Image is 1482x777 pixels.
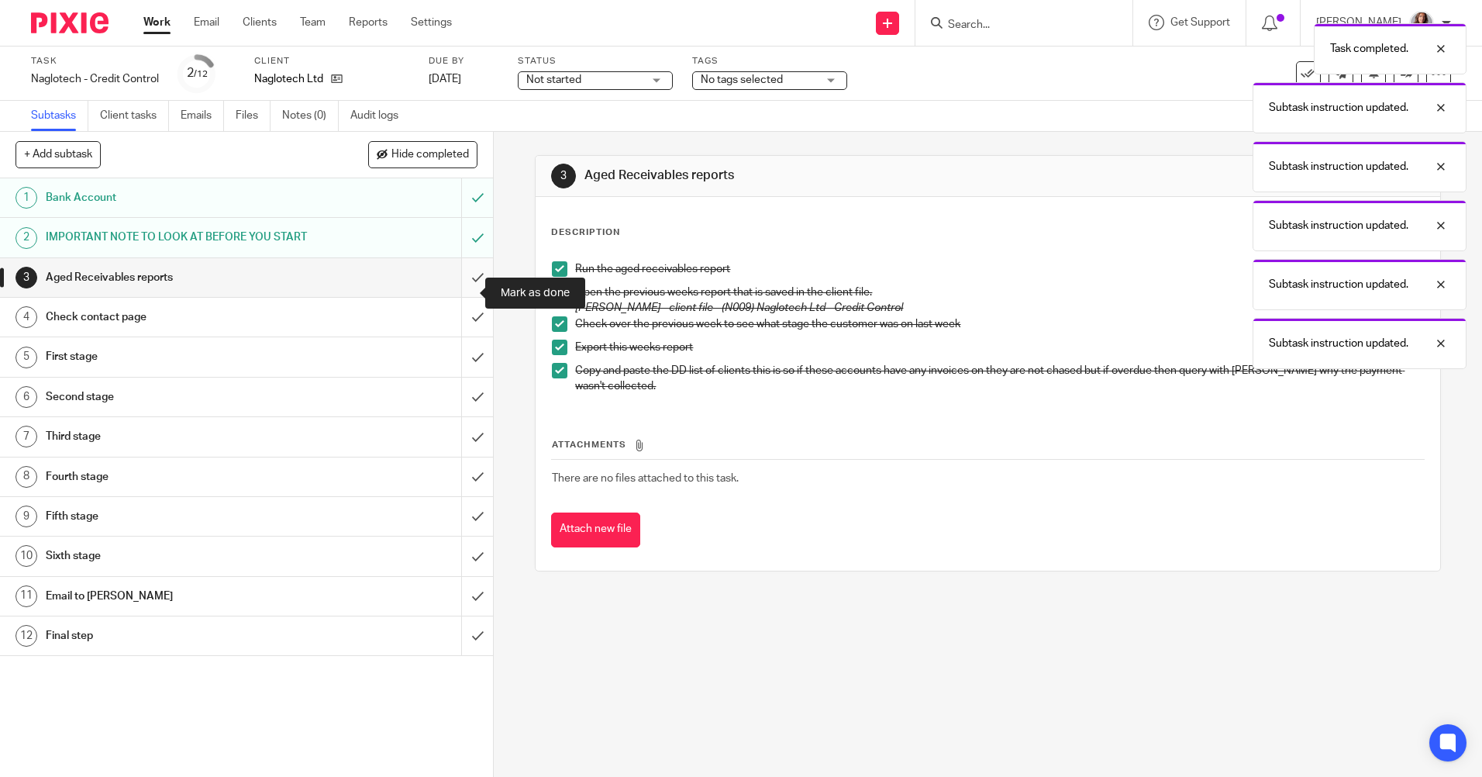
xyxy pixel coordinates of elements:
div: 11 [16,585,37,607]
h1: Aged Receivables reports [46,266,312,289]
div: 1 [16,187,37,209]
h1: Bank Account [46,186,312,209]
a: Emails [181,101,224,131]
a: Work [143,15,171,30]
button: + Add subtask [16,141,101,167]
button: Hide completed [368,141,477,167]
div: 12 [16,625,37,647]
a: Client tasks [100,101,169,131]
p: Check over the previous week to see what stage the customer was on last week [575,316,1423,332]
h1: Final step [46,624,312,647]
p: Subtask instruction updated. [1269,336,1408,351]
h1: Sixth stage [46,544,312,568]
p: Run the aged receivables report [575,261,1423,277]
label: Tags [692,55,847,67]
p: Copy and paste the DD list of clients this is so if these accounts have any invoices on they are ... [575,363,1423,395]
button: Attach new file [551,513,640,547]
p: Task completed. [1330,41,1408,57]
p: Subtask instruction updated. [1269,100,1408,116]
div: 4 [16,306,37,328]
label: Due by [429,55,498,67]
span: There are no files attached to this task. [552,473,739,484]
span: [DATE] [429,74,461,85]
a: Team [300,15,326,30]
img: Pixie [31,12,109,33]
div: 3 [16,267,37,288]
h1: Second stage [46,385,312,409]
h1: Check contact page [46,306,312,329]
p: Open the previous weeks report that is saved in the client file. [575,285,1423,300]
p: Subtask instruction updated. [1269,218,1408,233]
div: 3 [551,164,576,188]
span: Hide completed [391,149,469,161]
h1: IMPORTANT NOTE TO LOOK AT BEFORE YOU START [46,226,312,249]
h1: Aged Receivables reports [584,167,1021,184]
em: [PERSON_NAME] - client file - (N009) Naglotech Ltd - Credit Control [575,302,903,313]
small: /12 [194,70,208,78]
img: IMG_0011.jpg [1409,11,1434,36]
span: Not started [526,74,581,85]
span: No tags selected [701,74,783,85]
a: Email [194,15,219,30]
h1: Fifth stage [46,505,312,528]
span: Attachments [552,440,626,449]
h1: Third stage [46,425,312,448]
div: 6 [16,386,37,408]
a: Reports [349,15,388,30]
a: Files [236,101,271,131]
div: 7 [16,426,37,447]
label: Task [31,55,159,67]
a: Subtasks [31,101,88,131]
h1: First stage [46,345,312,368]
p: Subtask instruction updated. [1269,277,1408,292]
a: Clients [243,15,277,30]
h1: Fourth stage [46,465,312,489]
p: Description [551,226,620,239]
p: Export this weeks report [575,340,1423,355]
h1: Email to [PERSON_NAME] [46,585,312,608]
a: Notes (0) [282,101,339,131]
div: 8 [16,466,37,488]
a: Audit logs [350,101,410,131]
a: Settings [411,15,452,30]
div: 2 [16,227,37,249]
div: 2 [187,64,208,82]
div: 5 [16,347,37,368]
p: Naglotech Ltd [254,71,323,87]
div: 9 [16,506,37,527]
label: Client [254,55,409,67]
div: 10 [16,545,37,567]
p: Subtask instruction updated. [1269,159,1408,174]
div: Naglotech - Credit Control [31,71,159,87]
label: Status [518,55,673,67]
